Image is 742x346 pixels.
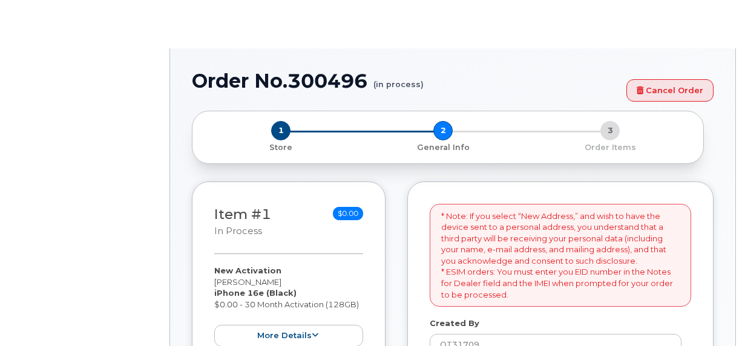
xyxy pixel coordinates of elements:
[192,70,620,91] h1: Order No.300496
[271,121,291,140] span: 1
[430,318,479,329] label: Created By
[214,266,281,275] strong: New Activation
[373,70,424,89] small: (in process)
[214,207,271,238] h3: Item #1
[214,288,297,298] strong: iPhone 16e (Black)
[202,140,360,153] a: 1 Store
[214,226,262,237] small: in process
[207,142,355,153] p: Store
[441,211,680,301] p: * Note: If you select “New Address,” and wish to have the device sent to a personal address, you ...
[333,207,363,220] span: $0.00
[626,79,714,102] a: Cancel Order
